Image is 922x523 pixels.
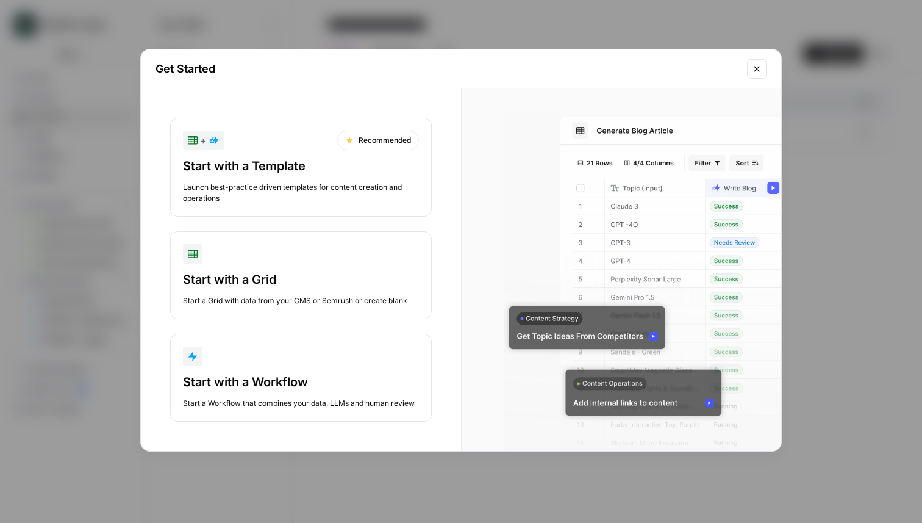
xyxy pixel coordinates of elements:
[170,118,432,217] button: +RecommendedStart with a TemplateLaunch best-practice driven templates for content creation and o...
[183,157,419,175] div: Start with a Template
[183,295,419,306] div: Start a Grid with data from your CMS or Semrush or create blank
[183,373,419,391] div: Start with a Workflow
[183,182,419,204] div: Launch best-practice driven templates for content creation and operations
[183,398,419,409] div: Start a Workflow that combines your data, LLMs and human review
[183,271,419,288] div: Start with a Grid
[170,231,432,319] button: Start with a GridStart a Grid with data from your CMS or Semrush or create blank
[337,131,419,150] div: Recommended
[170,334,432,422] button: Start with a WorkflowStart a Workflow that combines your data, LLMs and human review
[155,60,740,78] h2: Get Started
[188,133,219,148] div: +
[747,59,767,79] button: Close modal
